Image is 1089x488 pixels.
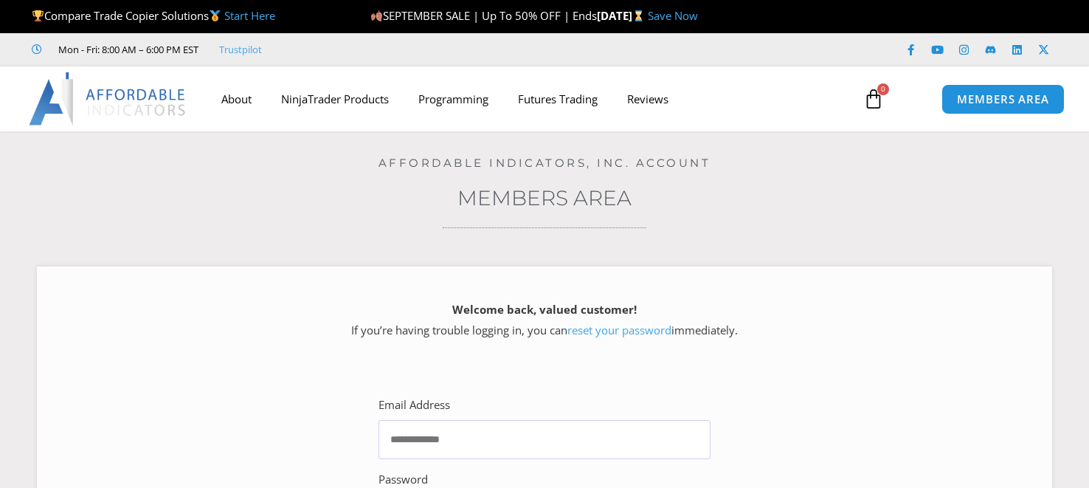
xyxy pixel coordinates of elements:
img: 🥇 [210,10,221,21]
a: Save Now [648,8,698,23]
img: 🏆 [32,10,44,21]
a: Affordable Indicators, Inc. Account [378,156,711,170]
a: Members Area [457,185,632,210]
span: 0 [877,83,889,95]
a: Reviews [612,82,683,116]
span: MEMBERS AREA [957,94,1049,105]
a: Programming [404,82,503,116]
a: 0 [841,78,906,120]
a: NinjaTrader Products [266,82,404,116]
p: If you’re having trouble logging in, you can immediately. [63,300,1026,341]
img: 🍂 [371,10,382,21]
strong: [DATE] [597,8,648,23]
a: Futures Trading [503,82,612,116]
a: reset your password [567,323,671,337]
span: SEPTEMBER SALE | Up To 50% OFF | Ends [370,8,597,23]
a: About [207,82,266,116]
img: ⌛ [633,10,644,21]
img: LogoAI | Affordable Indicators – NinjaTrader [29,72,187,126]
label: Email Address [378,395,450,416]
span: Compare Trade Copier Solutions [32,8,275,23]
strong: Welcome back, valued customer! [452,302,637,317]
nav: Menu [207,82,849,116]
a: MEMBERS AREA [941,84,1065,114]
span: Mon - Fri: 8:00 AM – 6:00 PM EST [55,41,198,58]
a: Start Here [224,8,275,23]
a: Trustpilot [219,41,262,58]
